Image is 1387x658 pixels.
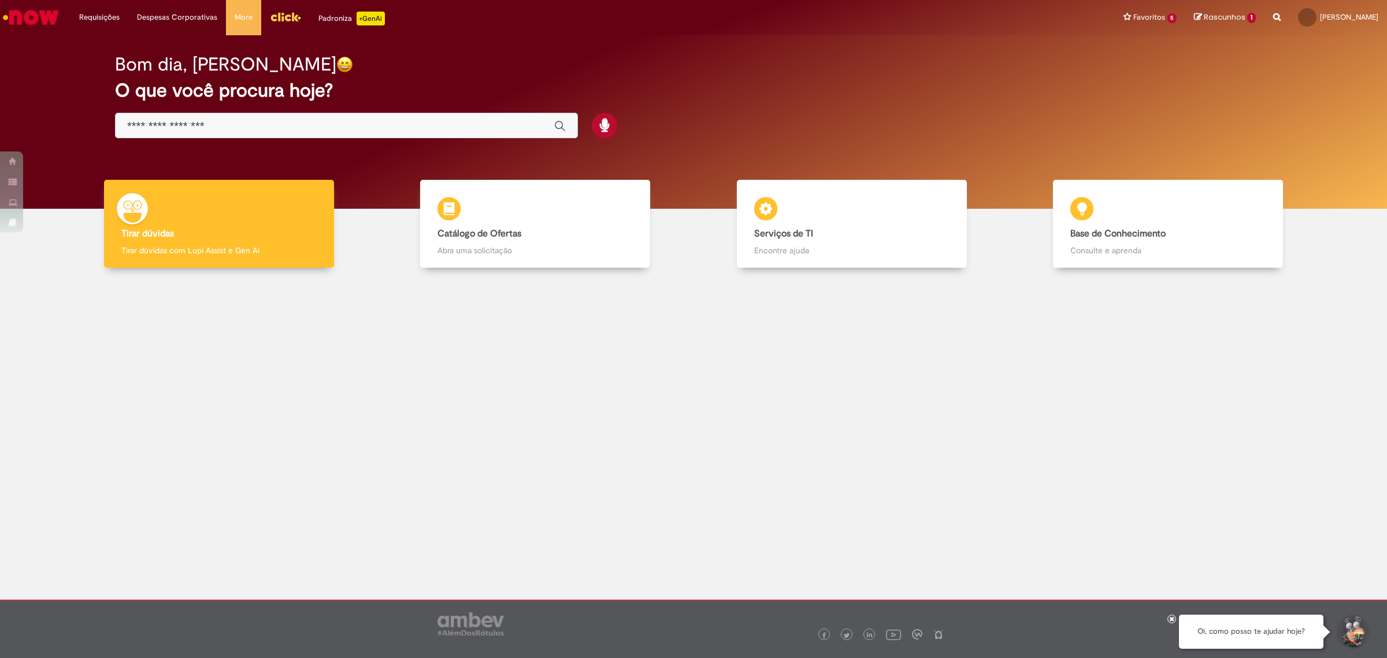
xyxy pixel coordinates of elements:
b: Tirar dúvidas [121,228,174,239]
span: More [235,12,253,23]
p: Abra uma solicitação [437,245,633,256]
a: Catálogo de Ofertas Abra uma solicitação [377,180,694,268]
img: click_logo_yellow_360x200.png [270,8,301,25]
span: 5 [1167,13,1177,23]
img: logo_footer_workplace.png [912,629,922,639]
span: 1 [1247,13,1256,23]
p: Consulte e aprenda [1070,245,1266,256]
h2: O que você procura hoje? [115,80,1272,101]
span: [PERSON_NAME] [1320,12,1378,22]
span: Favoritos [1133,12,1165,23]
span: Despesas Corporativas [137,12,217,23]
b: Catálogo de Ofertas [437,228,521,239]
a: Tirar dúvidas Tirar dúvidas com Lupi Assist e Gen Ai [61,180,377,268]
div: Oi, como posso te ajudar hoje? [1179,615,1323,649]
img: logo_footer_ambev_rotulo_gray.png [437,612,504,635]
b: Base de Conhecimento [1070,228,1166,239]
a: Rascunhos [1194,12,1256,23]
img: happy-face.png [336,56,353,73]
img: logo_footer_linkedin.png [867,632,873,639]
span: Rascunhos [1204,12,1245,23]
p: Encontre ajuda [754,245,950,256]
a: Serviços de TI Encontre ajuda [693,180,1010,268]
img: logo_footer_youtube.png [886,627,901,642]
a: Base de Conhecimento Consulte e aprenda [1010,180,1327,268]
p: +GenAi [357,12,385,25]
span: Requisições [79,12,120,23]
div: Padroniza [318,12,385,25]
h2: Bom dia, [PERSON_NAME] [115,54,336,75]
img: logo_footer_naosei.png [933,629,944,639]
img: logo_footer_facebook.png [821,633,827,638]
img: ServiceNow [1,6,61,29]
p: Tirar dúvidas com Lupi Assist e Gen Ai [121,245,317,256]
b: Serviços de TI [754,228,813,239]
button: Iniciar Conversa de Suporte [1335,615,1370,649]
img: logo_footer_twitter.png [844,633,850,638]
